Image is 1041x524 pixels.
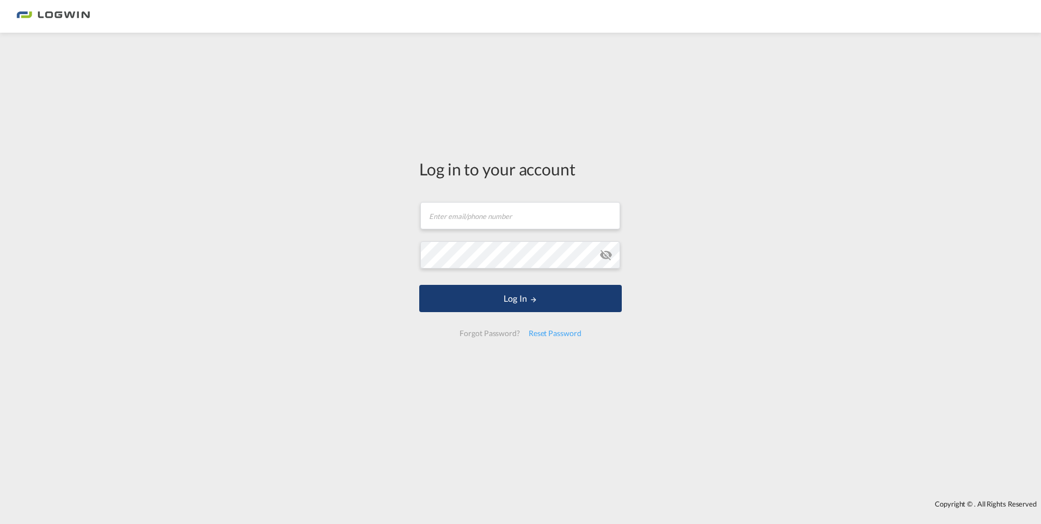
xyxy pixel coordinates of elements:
md-icon: icon-eye-off [599,248,613,261]
div: Reset Password [524,324,586,343]
input: Enter email/phone number [420,202,620,229]
div: Log in to your account [419,157,622,180]
button: LOGIN [419,285,622,312]
div: Forgot Password? [455,324,524,343]
img: 2761ae10d95411efa20a1f5e0282d2d7.png [16,4,90,29]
